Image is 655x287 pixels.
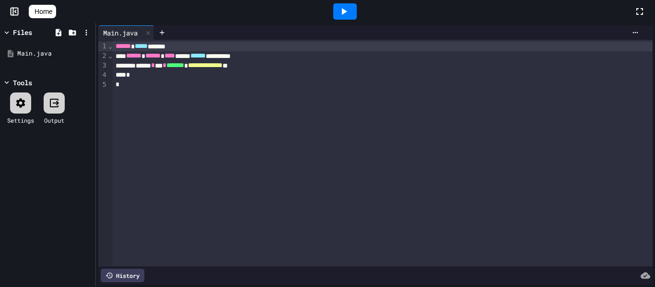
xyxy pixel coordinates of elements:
[29,5,56,18] a: Home
[13,27,32,37] div: Files
[17,49,92,58] div: Main.java
[35,7,52,16] span: Home
[7,116,34,125] div: Settings
[101,269,144,282] div: History
[108,42,113,50] span: Fold line
[13,78,32,88] div: Tools
[98,28,142,38] div: Main.java
[98,61,108,70] div: 3
[98,42,108,51] div: 1
[98,25,154,40] div: Main.java
[44,116,64,125] div: Output
[98,70,108,80] div: 4
[108,52,113,59] span: Fold line
[98,80,108,90] div: 5
[98,51,108,61] div: 2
